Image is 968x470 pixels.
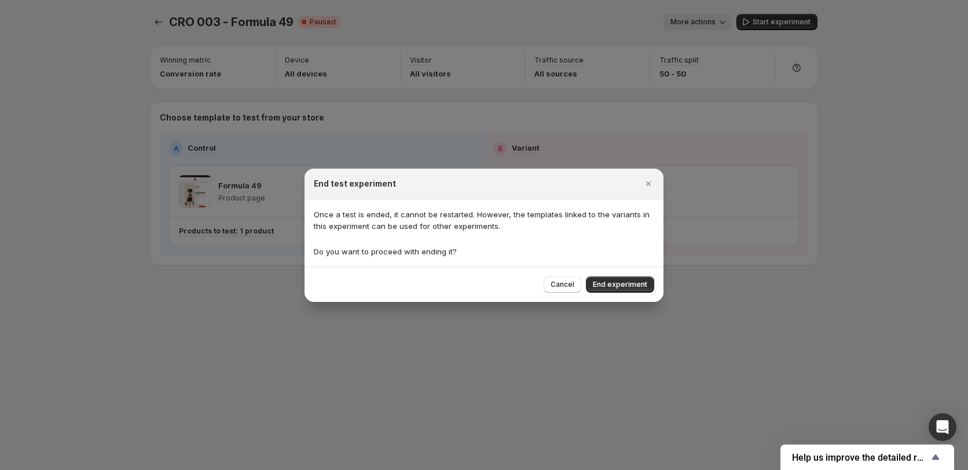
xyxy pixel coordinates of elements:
button: Cancel [544,276,581,293]
div: Open Intercom Messenger [929,413,956,441]
p: Once a test is ended, it cannot be restarted. However, the templates linked to the variants in th... [314,209,654,232]
button: End experiment [586,276,654,293]
span: End experiment [593,280,647,289]
h2: End test experiment [314,178,396,190]
button: Show survey - Help us improve the detailed report for A/B campaigns [792,450,943,464]
p: Do you want to proceed with ending it? [314,246,654,257]
span: Cancel [551,280,574,289]
button: Close [640,176,657,192]
span: Help us improve the detailed report for A/B campaigns [792,452,929,463]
